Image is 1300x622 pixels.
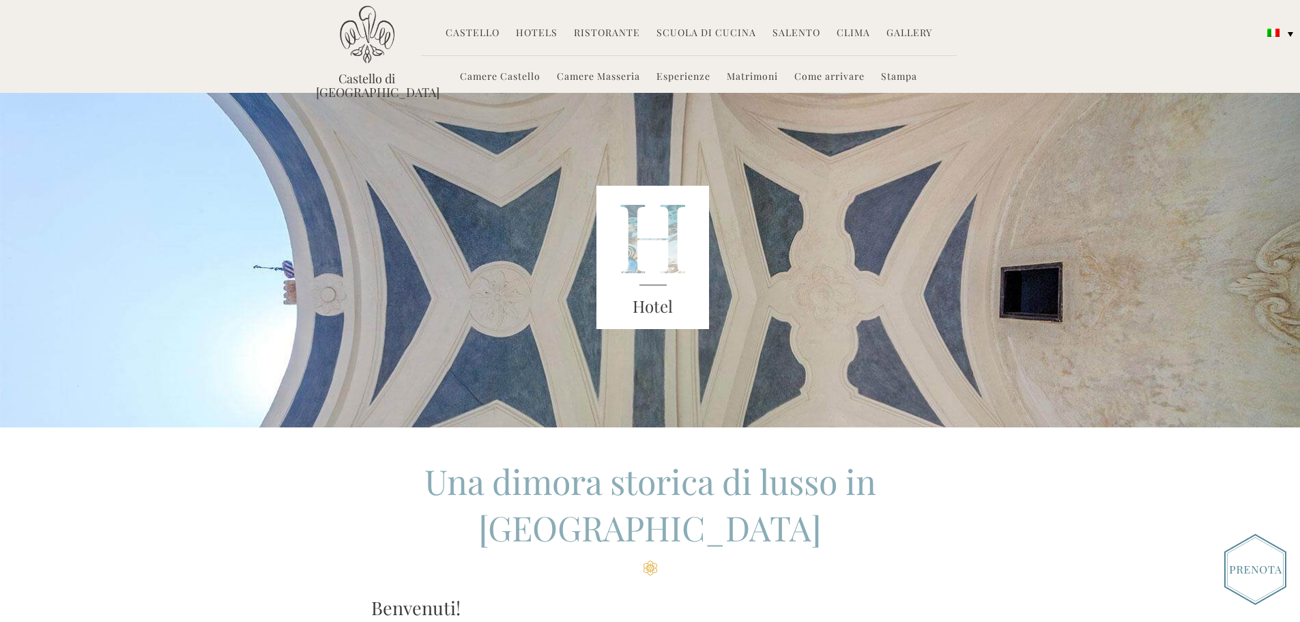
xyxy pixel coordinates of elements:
a: Hotels [516,26,558,42]
a: Gallery [886,26,932,42]
h3: Hotel [596,294,710,319]
h3: Benvenuti! [371,594,929,621]
img: Italiano [1267,29,1280,37]
img: Castello di Ugento [340,5,394,63]
img: Book_Button_Italian.png [1224,534,1286,605]
a: Camere Castello [460,70,540,85]
a: Come arrivare [794,70,865,85]
a: Ristorante [574,26,640,42]
h2: Una dimora storica di lusso in [GEOGRAPHIC_DATA] [371,458,929,576]
a: Stampa [881,70,917,85]
a: Matrimoni [727,70,778,85]
a: Castello [446,26,500,42]
a: Camere Masseria [557,70,640,85]
a: Castello di [GEOGRAPHIC_DATA] [316,72,418,99]
a: Scuola di Cucina [656,26,756,42]
a: Salento [772,26,820,42]
a: Esperienze [656,70,710,85]
a: Clima [837,26,870,42]
img: castello_header_block.png [596,186,710,329]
